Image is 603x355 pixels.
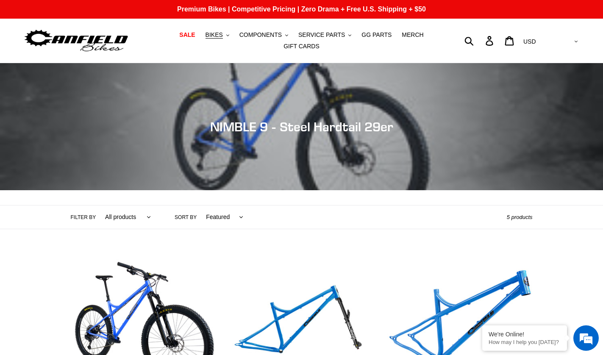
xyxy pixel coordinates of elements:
img: Canfield Bikes [23,28,129,54]
a: GG PARTS [357,29,396,41]
span: GIFT CARDS [283,43,320,50]
span: GG PARTS [361,31,392,39]
span: BIKES [206,31,223,39]
a: GIFT CARDS [279,41,324,52]
div: We're Online! [489,331,561,338]
a: SALE [175,29,199,41]
button: SERVICE PARTS [294,29,356,41]
a: MERCH [397,29,428,41]
button: COMPONENTS [235,29,292,41]
span: SERVICE PARTS [298,31,345,39]
span: 5 products [507,214,533,220]
label: Sort by [175,214,197,221]
span: SALE [179,31,195,39]
span: MERCH [402,31,423,39]
button: BIKES [201,29,233,41]
span: COMPONENTS [239,31,282,39]
p: How may I help you today? [489,339,561,345]
span: NIMBLE 9 - Steel Hardtail 29er [210,119,393,134]
input: Search [469,31,491,50]
label: Filter by [71,214,96,221]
